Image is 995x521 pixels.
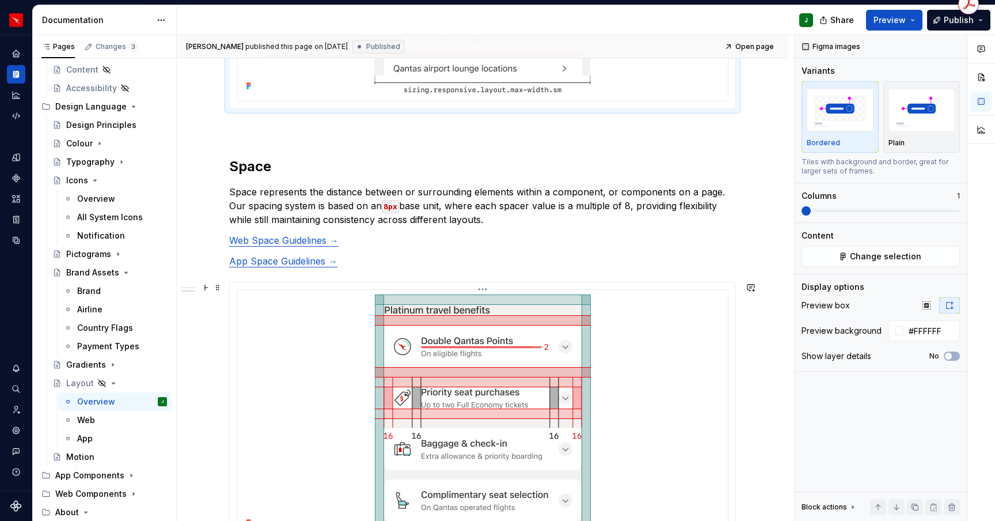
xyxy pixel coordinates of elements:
[721,39,779,55] a: Open page
[802,246,960,267] button: Change selection
[77,341,139,352] div: Payment Types
[7,210,25,229] a: Storybook stories
[802,350,871,362] div: Show layer details
[904,320,960,341] input: Auto
[77,230,125,241] div: Notification
[66,248,111,260] div: Pictograms
[59,300,172,319] a: Airline
[66,119,136,131] div: Design Principles
[161,396,164,407] div: J
[77,304,102,315] div: Airline
[7,107,25,125] a: Code automation
[48,171,172,190] a: Icons
[48,153,172,171] a: Typography
[59,190,172,208] a: Overview
[59,282,172,300] a: Brand
[59,337,172,356] a: Payment Types
[7,44,25,63] a: Home
[55,470,124,481] div: App Components
[7,148,25,167] a: Design tokens
[128,42,138,51] span: 3
[866,10,922,31] button: Preview
[59,392,172,411] a: OverviewJ
[7,169,25,187] a: Components
[7,359,25,377] button: Notifications
[66,267,119,278] div: Brand Assets
[229,185,736,226] p: Space represents the distance between or surrounding elements within a component, or components o...
[41,42,75,51] div: Pages
[48,374,172,392] a: Layout
[7,86,25,104] a: Analytics
[229,255,337,267] a: App Space Guidelines →
[55,507,79,518] div: About
[48,356,172,374] a: Gradients
[7,401,25,419] a: Invite team
[7,380,25,398] button: Search ⌘K
[804,16,808,25] div: J
[229,157,736,176] h2: Space
[77,433,93,444] div: App
[830,14,854,26] span: Share
[802,190,837,202] div: Columns
[802,325,882,337] div: Preview background
[850,251,921,262] span: Change selection
[66,82,117,94] div: Accessibility
[48,448,172,466] a: Motion
[48,116,172,134] a: Design Principles
[37,466,172,485] div: App Components
[77,212,143,223] div: All System Icons
[7,231,25,250] a: Data sources
[957,191,960,201] p: 1
[48,61,172,79] a: Content
[48,245,172,263] a: Pictograms
[48,79,172,97] a: Accessibility
[929,352,939,361] label: No
[77,193,115,205] div: Overview
[66,175,88,186] div: Icons
[66,156,115,168] div: Typography
[59,411,172,429] a: Web
[55,101,127,112] div: Design Language
[874,14,906,26] span: Preview
[42,14,151,26] div: Documentation
[10,500,22,512] svg: Supernova Logo
[883,81,960,153] button: placeholderPlain
[48,263,172,282] a: Brand Assets
[59,226,172,245] a: Notification
[802,157,960,176] div: Tiles with background and border, great for larger sets of frames.
[382,200,399,213] code: 8px
[7,421,25,440] div: Settings
[802,300,850,311] div: Preview box
[48,134,172,153] a: Colour
[7,190,25,208] div: Assets
[66,451,94,463] div: Motion
[802,230,834,241] div: Content
[802,81,879,153] button: placeholderBordered
[888,138,905,148] p: Plain
[37,97,172,116] div: Design Language
[77,396,115,407] div: Overview
[66,359,106,371] div: Gradients
[186,42,244,51] span: [PERSON_NAME]
[802,281,864,293] div: Display options
[814,10,861,31] button: Share
[77,285,101,297] div: Brand
[9,13,23,27] img: 6b187050-a3ed-48aa-8485-808e17fcee26.png
[7,442,25,460] button: Contact support
[944,14,974,26] span: Publish
[802,65,835,77] div: Variants
[7,65,25,84] a: Documentation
